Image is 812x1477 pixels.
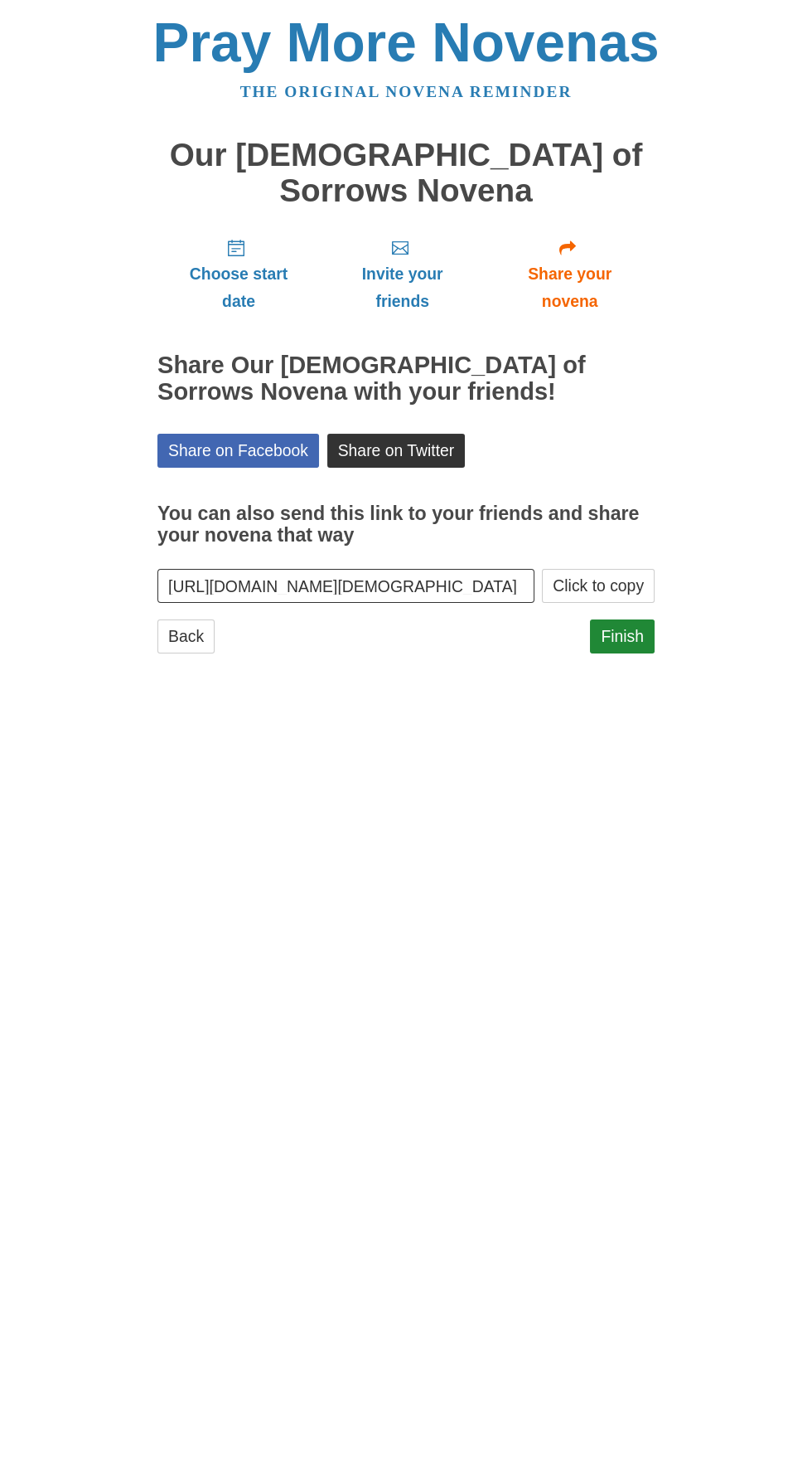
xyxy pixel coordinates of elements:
h3: You can also send this link to your friends and share your novena that way [157,503,655,546]
h2: Share Our [DEMOGRAPHIC_DATA] of Sorrows Novena with your friends! [157,352,655,406]
span: Choose start date [174,260,303,315]
h1: Our [DEMOGRAPHIC_DATA] of Sorrows Novena [157,138,655,208]
button: Click to copy [542,569,655,603]
span: Invite your friends [336,260,468,315]
a: Invite your friends [320,225,485,323]
a: The original novena reminder [240,83,573,100]
a: Back [157,619,215,653]
span: Share your novena [501,260,638,315]
a: Choose start date [157,225,320,323]
a: Share on Twitter [327,434,466,468]
a: Finish [590,619,655,653]
a: Pray More Novenas [153,12,660,73]
a: Share your novena [485,225,655,323]
a: Share on Facebook [157,434,319,468]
